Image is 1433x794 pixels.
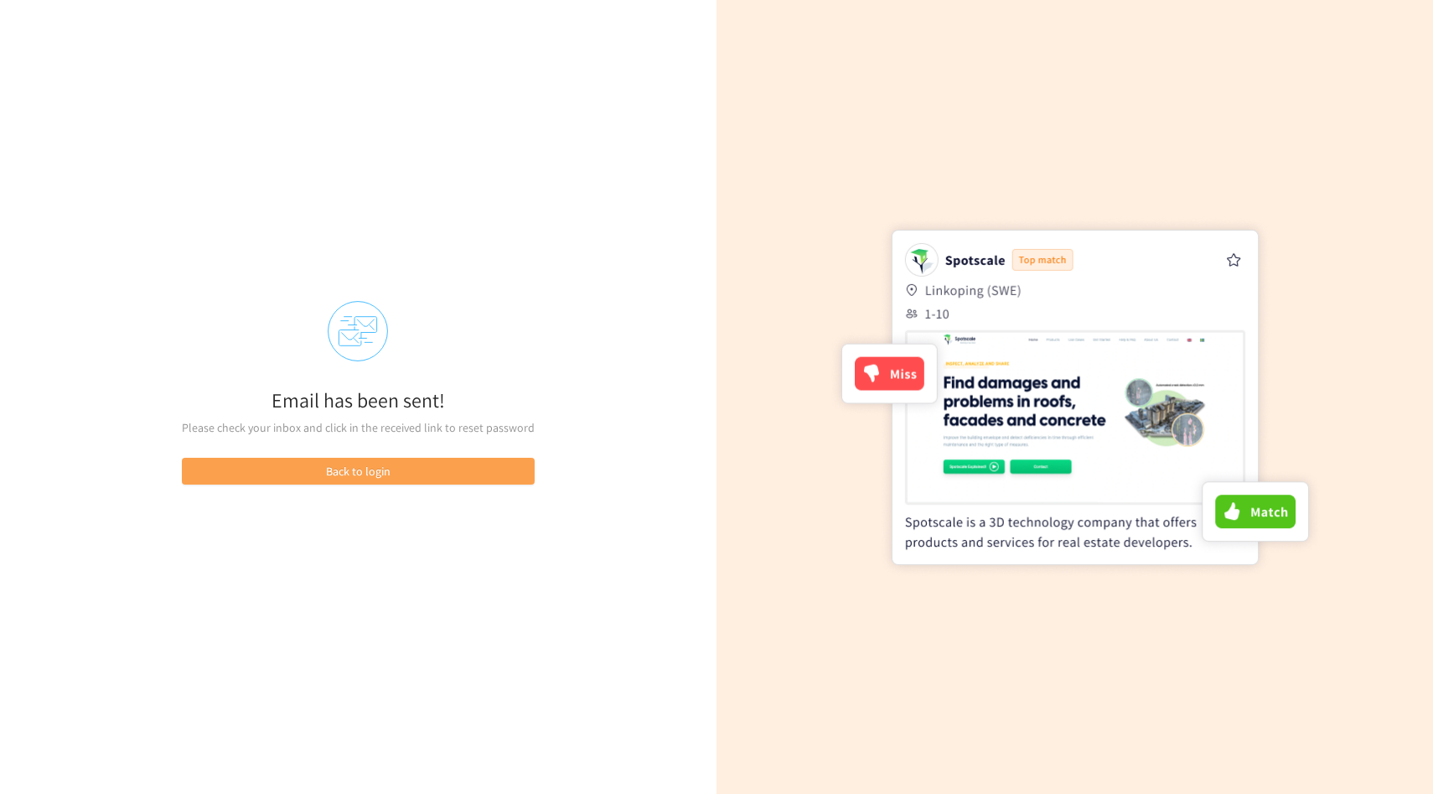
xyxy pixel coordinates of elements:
[1152,613,1433,794] div: Widget de chat
[182,382,535,418] div: Email has been sent!
[182,458,535,485] button: Back to login
[182,418,535,437] div: Please check your inbox and click in the received link to reset password
[182,464,535,479] a: Back to login
[1152,613,1433,794] iframe: Chat Widget
[326,462,391,480] span: Back to login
